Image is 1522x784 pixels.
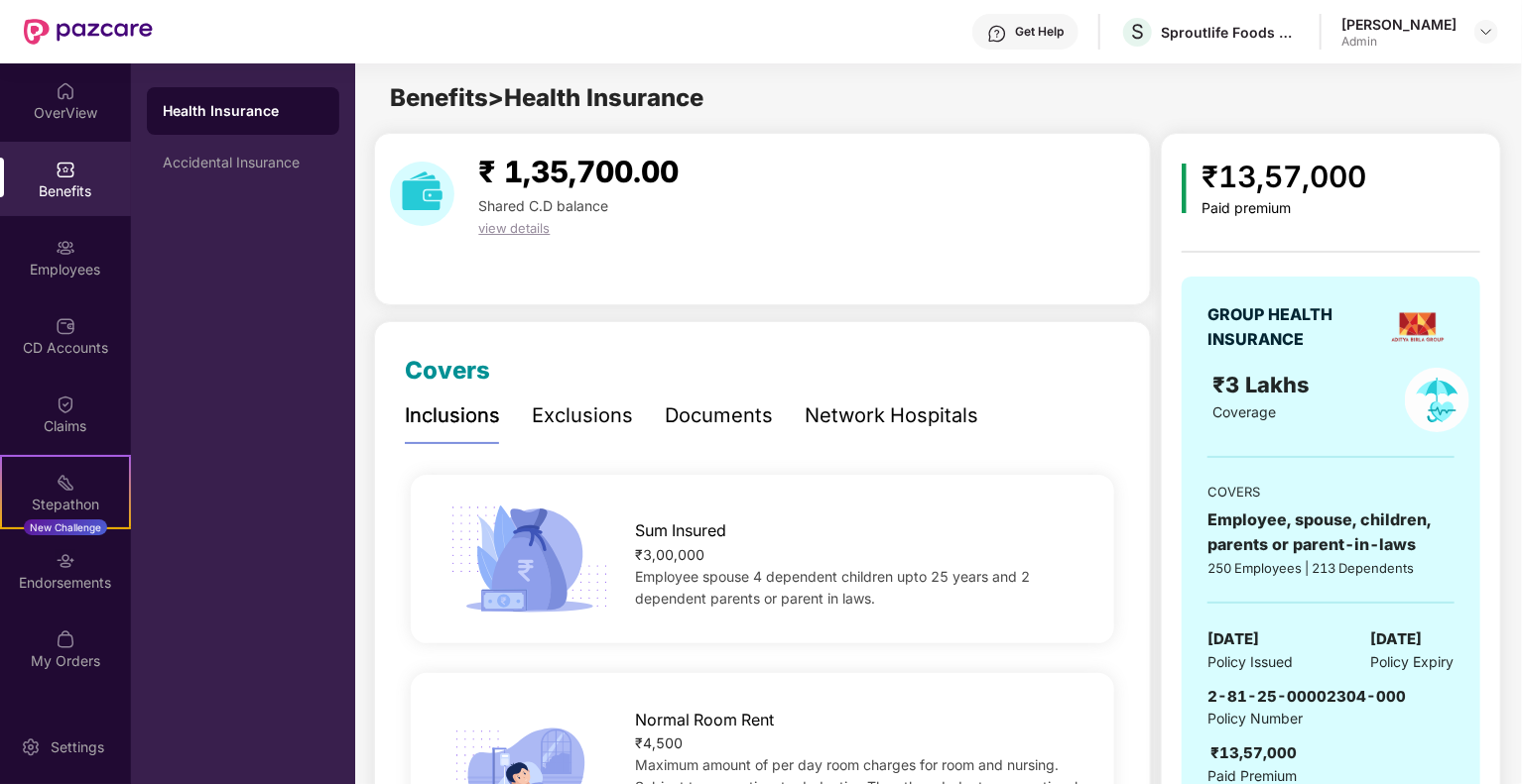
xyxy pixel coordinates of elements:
span: Shared C.D balance [478,197,608,214]
span: Normal Room Rent [635,708,774,732]
div: Get Help [1015,24,1064,40]
img: New Pazcare Logo [24,19,153,45]
div: Network Hospitals [805,400,978,431]
img: svg+xml;base64,PHN2ZyBpZD0iRW1wbG95ZWVzIiB4bWxucz0iaHR0cDovL3d3dy53My5vcmcvMjAwMC9zdmciIHdpZHRoPS... [56,238,75,258]
img: svg+xml;base64,PHN2ZyBpZD0iSG9tZSIgeG1sbnM9Imh0dHA6Ly93d3cudzMub3JnLzIwMDAvc3ZnIiB3aWR0aD0iMjAiIG... [56,81,75,101]
span: 2-81-25-00002304-000 [1207,687,1406,706]
span: Benefits > Health Insurance [390,83,703,112]
span: view details [478,220,550,236]
img: policyIcon [1405,368,1469,432]
img: icon [444,500,615,618]
span: Coverage [1213,403,1277,420]
div: ₹13,57,000 [1210,741,1297,765]
span: Covers [405,356,490,385]
span: [DATE] [1371,627,1423,651]
div: Documents [665,400,773,431]
img: icon [1182,164,1187,213]
span: ₹3 Lakhs [1213,372,1317,397]
div: Admin [1341,34,1457,50]
div: 250 Employees | 213 Dependents [1207,558,1454,578]
div: [PERSON_NAME] [1341,15,1457,34]
img: svg+xml;base64,PHN2ZyBpZD0iQ0RfQWNjb3VudHMiIGRhdGEtbmFtZT0iQ0QgQWNjb3VudHMiIHhtbG5zPSJodHRwOi8vd3... [56,316,75,336]
div: Settings [45,737,110,757]
div: ₹4,500 [635,732,1082,754]
div: Accidental Insurance [163,155,323,170]
div: ₹3,00,000 [635,544,1082,566]
img: svg+xml;base64,PHN2ZyBpZD0iTXlfT3JkZXJzIiBkYXRhLW5hbWU9Ik15IE9yZGVycyIgeG1sbnM9Imh0dHA6Ly93d3cudz... [56,629,75,649]
img: svg+xml;base64,PHN2ZyBpZD0iQmVuZWZpdHMiIHhtbG5zPSJodHRwOi8vd3d3LnczLm9yZy8yMDAwL3N2ZyIgd2lkdGg9Ij... [56,160,75,179]
div: GROUP HEALTH INSURANCE [1207,302,1381,352]
img: svg+xml;base64,PHN2ZyB4bWxucz0iaHR0cDovL3d3dy53My5vcmcvMjAwMC9zdmciIHdpZHRoPSIyMSIgaGVpZ2h0PSIyMC... [56,473,75,493]
span: [DATE] [1207,627,1259,651]
div: Stepathon [2,495,129,514]
img: download [390,162,454,226]
div: New Challenge [24,519,107,535]
img: svg+xml;base64,PHN2ZyBpZD0iU2V0dGluZy0yMHgyMCIgeG1sbnM9Imh0dHA6Ly93d3cudzMub3JnLzIwMDAvc3ZnIiB3aW... [21,737,41,757]
span: Employee spouse 4 dependent children upto 25 years and 2 dependent parents or parent in laws. [635,568,1030,607]
div: COVERS [1207,482,1454,502]
span: Policy Number [1207,710,1303,727]
img: svg+xml;base64,PHN2ZyBpZD0iRW5kb3JzZW1lbnRzIiB4bWxucz0iaHR0cDovL3d3dy53My5vcmcvMjAwMC9zdmciIHdpZH... [56,551,75,571]
img: svg+xml;base64,PHN2ZyBpZD0iQ2xhaW0iIHhtbG5zPSJodHRwOi8vd3d3LnczLm9yZy8yMDAwL3N2ZyIgd2lkdGg9IjIwIi... [56,394,75,414]
span: Policy Expiry [1371,651,1455,673]
span: S [1131,20,1144,44]
span: Policy Issued [1207,651,1293,673]
span: ₹ 1,35,700.00 [478,154,679,189]
img: insurerLogo [1388,297,1448,357]
div: ₹13,57,000 [1203,154,1367,200]
div: Exclusions [532,400,633,431]
div: Sproutlife Foods Private Limited [1161,23,1300,42]
div: Inclusions [405,400,500,431]
div: Employee, spouse, children, parents or parent-in-laws [1207,507,1454,557]
div: Paid premium [1203,200,1367,217]
div: Health Insurance [163,101,323,121]
img: svg+xml;base64,PHN2ZyBpZD0iSGVscC0zMngzMiIgeG1sbnM9Imh0dHA6Ly93d3cudzMub3JnLzIwMDAvc3ZnIiB3aWR0aD... [987,24,1007,44]
span: Sum Insured [635,518,726,543]
img: svg+xml;base64,PHN2ZyBpZD0iRHJvcGRvd24tMzJ4MzIiIHhtbG5zPSJodHRwOi8vd3d3LnczLm9yZy8yMDAwL3N2ZyIgd2... [1478,24,1494,40]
